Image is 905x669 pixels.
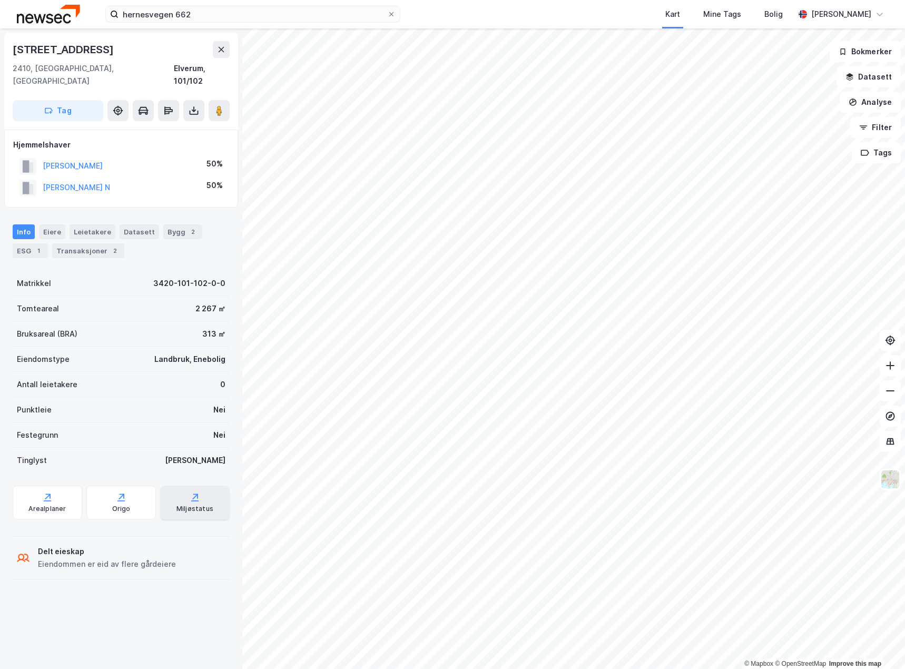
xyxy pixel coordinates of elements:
[17,429,58,441] div: Festegrunn
[703,8,741,21] div: Mine Tags
[38,545,176,558] div: Delt eieskap
[811,8,871,21] div: [PERSON_NAME]
[829,660,881,667] a: Improve this map
[17,404,52,416] div: Punktleie
[880,469,900,489] img: Z
[17,454,47,467] div: Tinglyst
[163,224,202,239] div: Bygg
[17,302,59,315] div: Tomteareal
[165,454,225,467] div: [PERSON_NAME]
[17,328,77,340] div: Bruksareal (BRA)
[28,505,66,513] div: Arealplaner
[17,378,77,391] div: Antall leietakere
[206,158,223,170] div: 50%
[33,245,44,256] div: 1
[70,224,115,239] div: Leietakere
[195,302,225,315] div: 2 267 ㎡
[13,243,48,258] div: ESG
[665,8,680,21] div: Kart
[840,92,901,113] button: Analyse
[830,41,901,62] button: Bokmerker
[202,328,225,340] div: 313 ㎡
[17,5,80,23] img: newsec-logo.f6e21ccffca1b3a03d2d.png
[764,8,783,21] div: Bolig
[852,142,901,163] button: Tags
[188,227,198,237] div: 2
[775,660,826,667] a: OpenStreetMap
[110,245,120,256] div: 2
[154,353,225,366] div: Landbruk, Enebolig
[13,62,174,87] div: 2410, [GEOGRAPHIC_DATA], [GEOGRAPHIC_DATA]
[17,277,51,290] div: Matrikkel
[176,505,213,513] div: Miljøstatus
[13,100,103,121] button: Tag
[744,660,773,667] a: Mapbox
[52,243,124,258] div: Transaksjoner
[852,618,905,669] iframe: Chat Widget
[38,558,176,570] div: Eiendommen er eid av flere gårdeiere
[174,62,230,87] div: Elverum, 101/102
[39,224,65,239] div: Eiere
[850,117,901,138] button: Filter
[153,277,225,290] div: 3420-101-102-0-0
[220,378,225,391] div: 0
[213,429,225,441] div: Nei
[837,66,901,87] button: Datasett
[213,404,225,416] div: Nei
[112,505,131,513] div: Origo
[17,353,70,366] div: Eiendomstype
[120,224,159,239] div: Datasett
[13,139,229,151] div: Hjemmelshaver
[13,224,35,239] div: Info
[13,41,116,58] div: [STREET_ADDRESS]
[119,6,387,22] input: Søk på adresse, matrikkel, gårdeiere, leietakere eller personer
[206,179,223,192] div: 50%
[852,618,905,669] div: Kontrollprogram for chat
